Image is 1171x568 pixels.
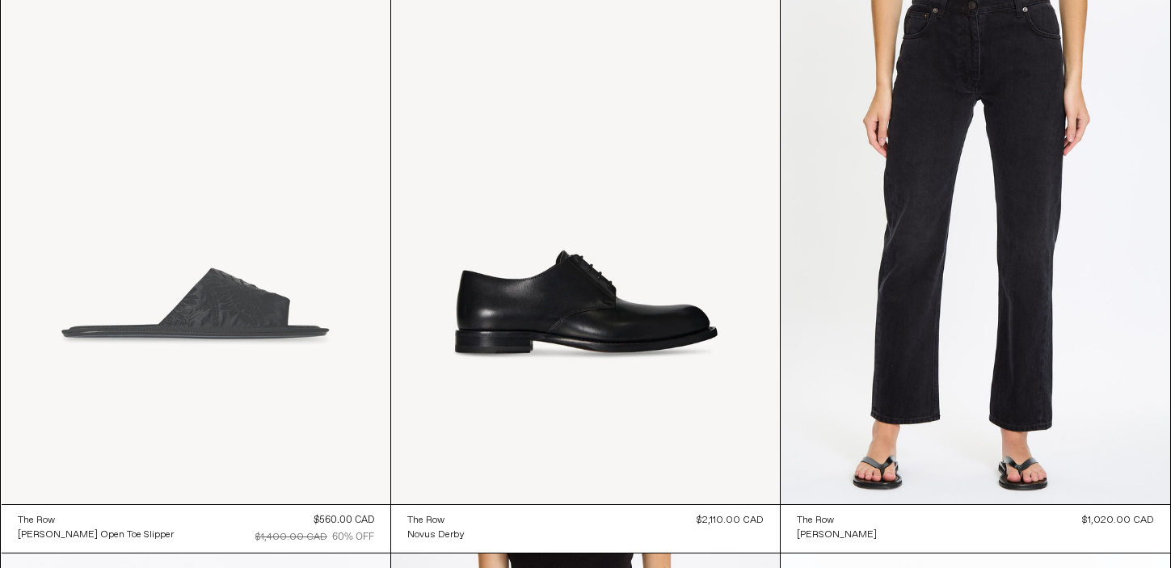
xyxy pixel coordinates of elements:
[18,513,174,528] a: The Row
[797,514,834,528] div: The Row
[797,513,877,528] a: The Row
[314,513,374,528] div: $560.00 CAD
[332,530,374,545] div: 60% OFF
[697,513,764,528] div: $2,110.00 CAD
[407,513,465,528] a: The Row
[407,528,465,542] a: Novus Derby
[255,530,327,545] div: $1,400.00 CAD
[797,528,877,542] a: [PERSON_NAME]
[18,528,174,542] a: [PERSON_NAME] Open Toe Slipper
[18,514,55,528] div: The Row
[407,514,444,528] div: The Row
[1082,513,1154,528] div: $1,020.00 CAD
